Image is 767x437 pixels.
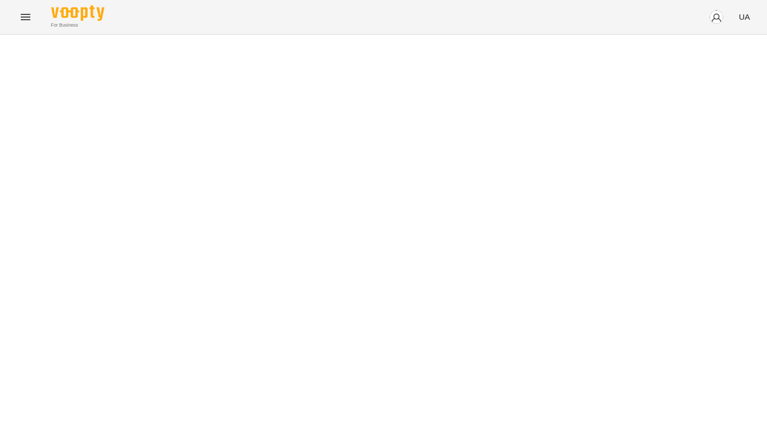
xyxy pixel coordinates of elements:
[739,11,750,22] span: UA
[735,7,754,27] button: UA
[709,10,724,25] img: avatar_s.png
[51,22,104,29] span: For Business
[13,4,38,30] button: Menu
[51,5,104,21] img: Voopty Logo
